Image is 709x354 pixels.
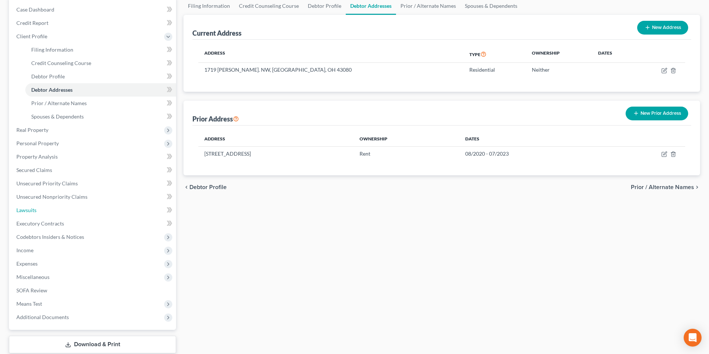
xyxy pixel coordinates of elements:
[16,153,58,160] span: Property Analysis
[10,284,176,297] a: SOFA Review
[183,184,227,190] button: chevron_left Debtor Profile
[192,114,239,123] div: Prior Address
[198,46,463,63] th: Address
[694,184,700,190] i: chevron_right
[526,63,592,77] td: Neither
[31,73,65,79] span: Debtor Profile
[16,247,33,253] span: Income
[16,6,54,13] span: Case Dashboard
[526,46,592,63] th: Ownership
[631,184,694,190] span: Prior / Alternate Names
[31,60,91,66] span: Credit Counseling Course
[198,63,463,77] td: 1719 [PERSON_NAME]. NW, [GEOGRAPHIC_DATA], OH 43080
[631,184,700,190] button: Prior / Alternate Names chevron_right
[198,131,353,146] th: Address
[31,46,73,53] span: Filing Information
[25,110,176,123] a: Spouses & Dependents
[198,146,353,160] td: [STREET_ADDRESS]
[25,70,176,83] a: Debtor Profile
[16,287,47,293] span: SOFA Review
[354,146,459,160] td: Rent
[16,194,87,200] span: Unsecured Nonpriority Claims
[463,63,526,77] td: Residential
[459,146,606,160] td: 08/2020 - 07/2023
[31,100,87,106] span: Prior / Alternate Names
[10,150,176,163] a: Property Analysis
[31,87,73,93] span: Debtor Addresses
[16,234,84,240] span: Codebtors Insiders & Notices
[16,20,48,26] span: Credit Report
[10,3,176,16] a: Case Dashboard
[16,140,59,146] span: Personal Property
[16,207,36,213] span: Lawsuits
[626,107,688,120] button: New Prior Address
[16,301,42,307] span: Means Test
[10,177,176,190] a: Unsecured Priority Claims
[25,83,176,97] a: Debtor Addresses
[592,46,635,63] th: Dates
[16,33,47,39] span: Client Profile
[31,113,84,120] span: Spouses & Dependents
[10,16,176,30] a: Credit Report
[637,21,688,35] button: New Address
[25,97,176,110] a: Prior / Alternate Names
[16,220,64,227] span: Executory Contracts
[25,56,176,70] a: Credit Counseling Course
[9,336,176,353] a: Download & Print
[183,184,189,190] i: chevron_left
[354,131,459,146] th: Ownership
[10,163,176,177] a: Secured Claims
[189,184,227,190] span: Debtor Profile
[25,43,176,56] a: Filing Information
[16,167,52,173] span: Secured Claims
[192,29,242,38] div: Current Address
[16,314,69,320] span: Additional Documents
[16,274,49,280] span: Miscellaneous
[10,217,176,230] a: Executory Contracts
[16,127,48,133] span: Real Property
[10,204,176,217] a: Lawsuits
[459,131,606,146] th: Dates
[16,180,78,186] span: Unsecured Priority Claims
[16,260,38,267] span: Expenses
[684,329,702,347] div: Open Intercom Messenger
[10,190,176,204] a: Unsecured Nonpriority Claims
[463,46,526,63] th: Type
